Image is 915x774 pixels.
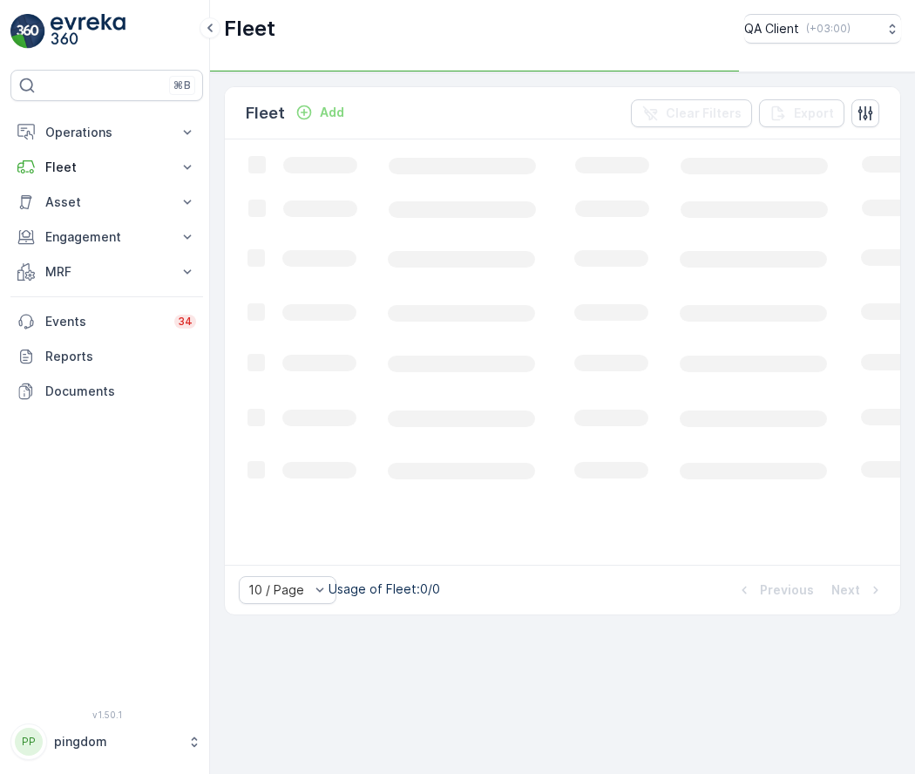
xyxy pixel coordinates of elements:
[15,728,43,756] div: PP
[45,228,168,246] p: Engagement
[246,101,285,126] p: Fleet
[666,105,742,122] p: Clear Filters
[631,99,752,127] button: Clear Filters
[806,22,851,36] p: ( +03:00 )
[173,78,191,92] p: ⌘B
[45,313,164,330] p: Events
[10,723,203,760] button: PPpingdom
[794,105,834,122] p: Export
[320,104,344,121] p: Add
[51,14,125,49] img: logo_light-DOdMpM7g.png
[760,581,814,599] p: Previous
[10,255,203,289] button: MRF
[10,374,203,409] a: Documents
[45,193,168,211] p: Asset
[10,150,203,185] button: Fleet
[10,709,203,720] span: v 1.50.1
[10,220,203,255] button: Engagement
[10,185,203,220] button: Asset
[10,339,203,374] a: Reports
[10,304,203,339] a: Events34
[831,581,860,599] p: Next
[10,115,203,150] button: Operations
[744,14,901,44] button: QA Client(+03:00)
[45,263,168,281] p: MRF
[45,159,168,176] p: Fleet
[734,580,816,601] button: Previous
[759,99,844,127] button: Export
[288,102,351,123] button: Add
[178,315,193,329] p: 34
[45,348,196,365] p: Reports
[10,14,45,49] img: logo
[744,20,799,37] p: QA Client
[224,15,275,43] p: Fleet
[830,580,886,601] button: Next
[54,733,179,750] p: pingdom
[45,383,196,400] p: Documents
[329,580,440,598] p: Usage of Fleet : 0/0
[45,124,168,141] p: Operations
